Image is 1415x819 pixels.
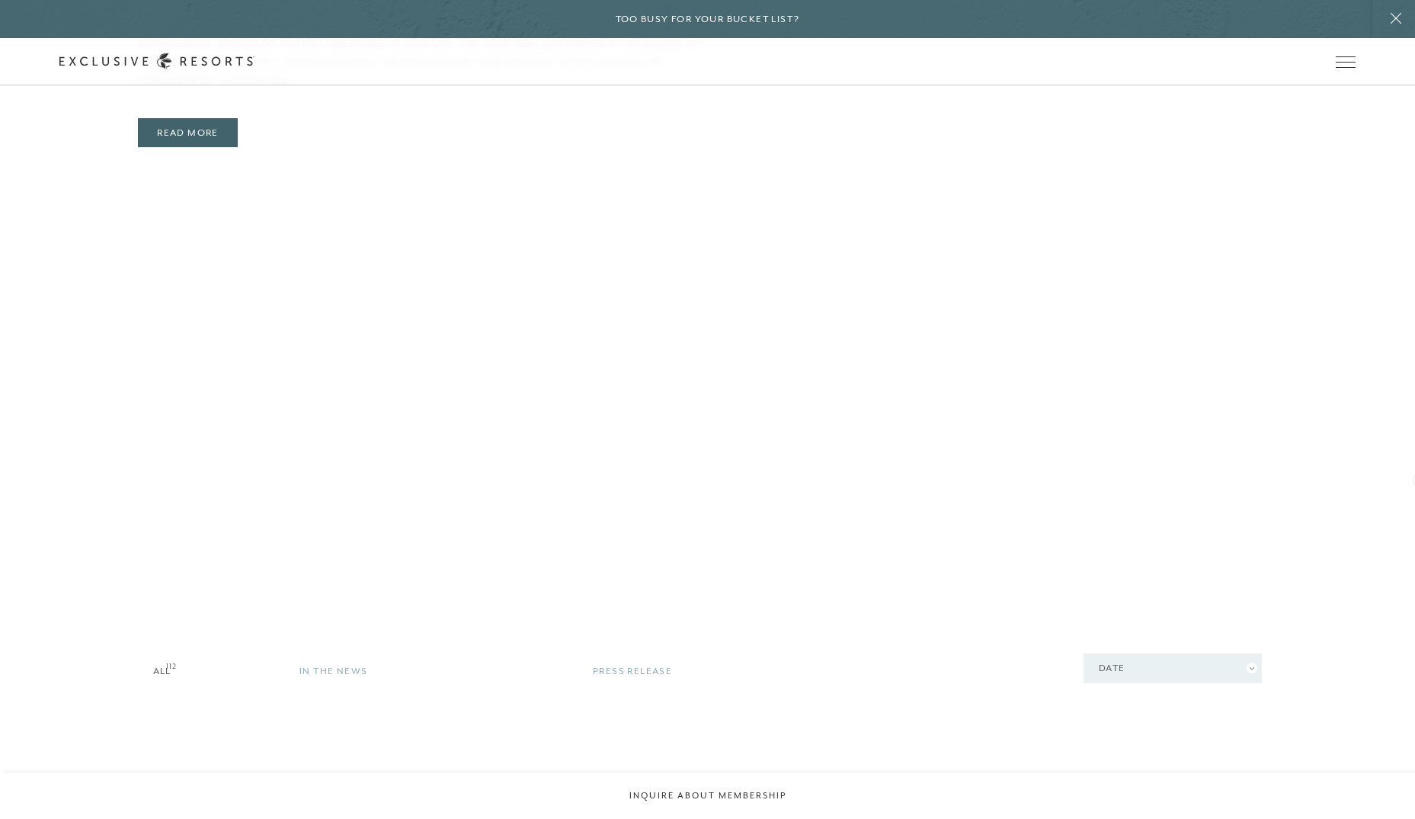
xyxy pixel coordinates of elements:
iframe: Qualified Messenger [1400,804,1415,819]
a: All112 [153,654,277,679]
button: Date [1084,654,1262,683]
span: 112 [165,661,177,673]
button: Open navigation [1336,56,1356,67]
div: | In The News [153,769,263,788]
a: In The News [299,654,571,679]
h6: Too busy for your bucket list? [616,12,800,27]
a: READ MORE [138,118,238,147]
a: Press Release [593,654,864,679]
a: 2025| In The News|EntrepreneurEvery Successful Person I Know Uses This Word. Here's Why It Matters [153,754,1058,814]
